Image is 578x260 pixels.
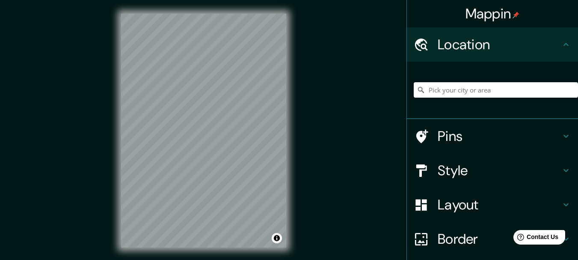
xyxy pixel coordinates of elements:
[407,119,578,153] div: Pins
[407,27,578,62] div: Location
[438,162,561,179] h4: Style
[121,14,286,248] canvas: Map
[438,128,561,145] h4: Pins
[438,230,561,248] h4: Border
[407,153,578,188] div: Style
[502,227,569,251] iframe: Help widget launcher
[414,82,578,98] input: Pick your city or area
[513,12,519,18] img: pin-icon.png
[407,188,578,222] div: Layout
[407,222,578,256] div: Border
[272,233,282,243] button: Toggle attribution
[438,36,561,53] h4: Location
[438,196,561,213] h4: Layout
[465,5,520,22] h4: Mappin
